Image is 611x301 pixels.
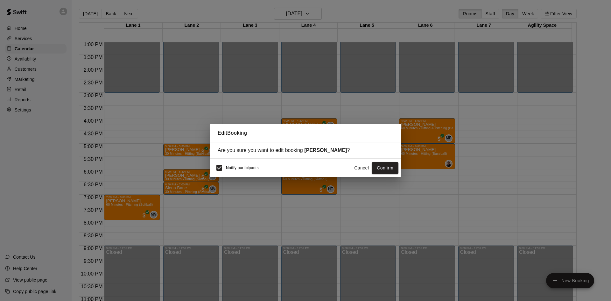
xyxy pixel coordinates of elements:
strong: [PERSON_NAME] [304,147,347,153]
span: Notify participants [226,166,259,170]
h2: Edit Booking [210,124,401,142]
div: Are you sure you want to edit booking ? [218,147,393,153]
button: Confirm [372,162,398,174]
button: Cancel [351,162,372,174]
